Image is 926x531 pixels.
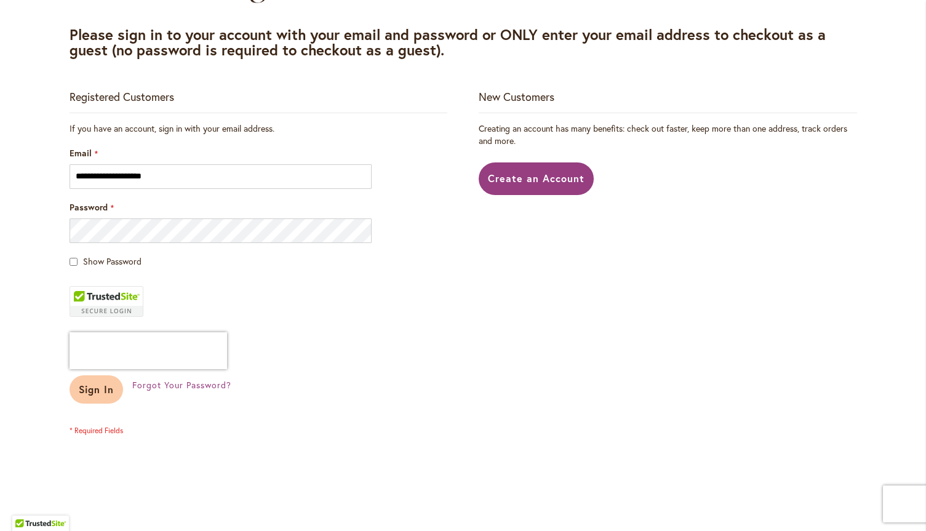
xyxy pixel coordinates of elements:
p: Creating an account has many benefits: check out faster, keep more than one address, track orders... [479,122,856,147]
div: TrustedSite Certified [70,286,143,317]
iframe: reCAPTCHA [70,332,227,369]
strong: Registered Customers [70,89,174,104]
strong: Please sign in to your account with your email and password or ONLY enter your email address to c... [70,25,826,60]
a: Forgot Your Password? [132,379,231,391]
span: Create an Account [488,172,585,185]
iframe: Launch Accessibility Center [9,487,44,522]
div: If you have an account, sign in with your email address. [70,122,447,135]
span: Password [70,201,108,213]
span: Email [70,147,92,159]
span: Sign In [79,383,114,396]
strong: New Customers [479,89,554,104]
button: Sign In [70,375,124,404]
a: Create an Account [479,162,594,195]
span: Show Password [83,255,142,267]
